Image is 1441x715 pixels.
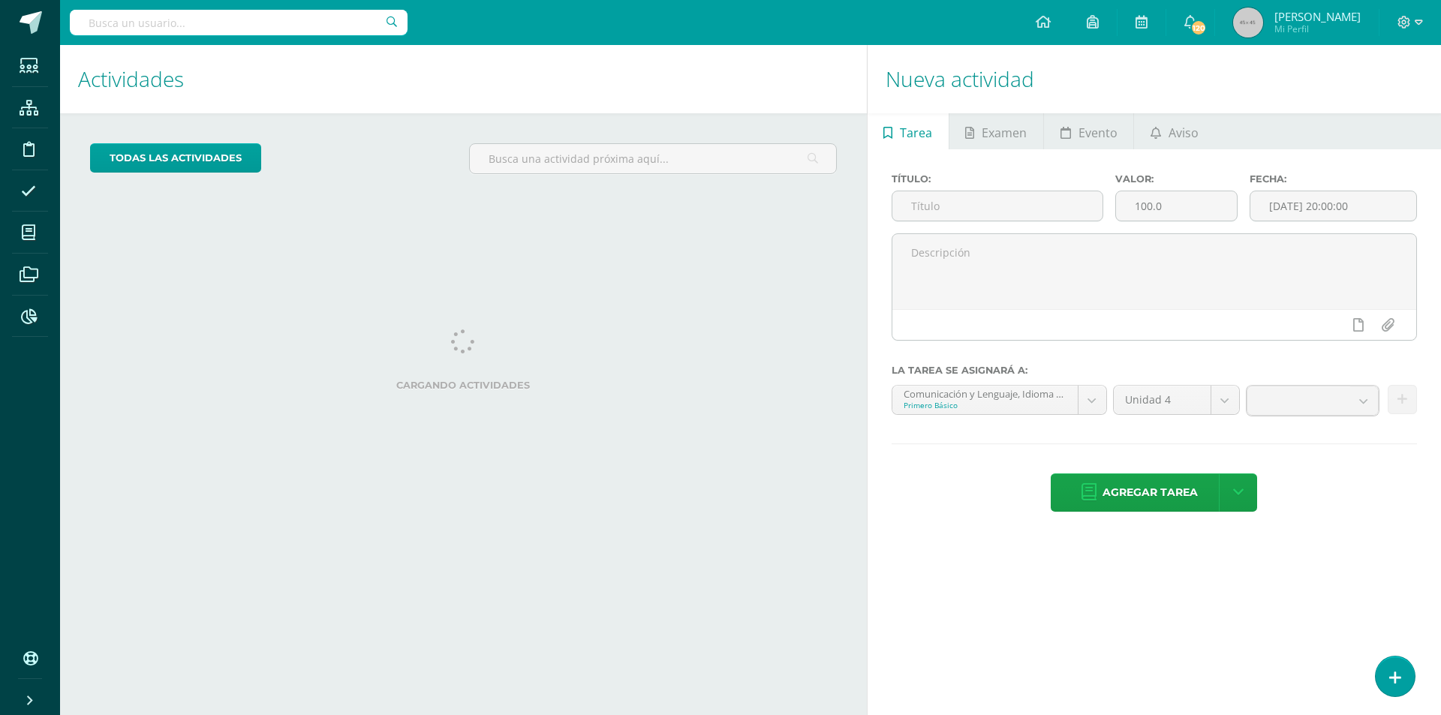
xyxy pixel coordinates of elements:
[1134,113,1214,149] a: Aviso
[868,113,949,149] a: Tarea
[1044,113,1133,149] a: Evento
[1274,23,1361,35] span: Mi Perfil
[892,386,1106,414] a: Comunicación y Lenguaje, Idioma Español 'A'Primero Básico
[1115,173,1238,185] label: Valor:
[1250,191,1416,221] input: Fecha de entrega
[90,143,261,173] a: todas las Actividades
[470,144,835,173] input: Busca una actividad próxima aquí...
[1114,386,1239,414] a: Unidad 4
[949,113,1043,149] a: Examen
[1274,9,1361,24] span: [PERSON_NAME]
[904,386,1066,400] div: Comunicación y Lenguaje, Idioma Español 'A'
[70,10,408,35] input: Busca un usuario...
[1116,191,1237,221] input: Puntos máximos
[886,45,1423,113] h1: Nueva actividad
[78,45,849,113] h1: Actividades
[1078,115,1118,151] span: Evento
[90,380,837,391] label: Cargando actividades
[892,191,1103,221] input: Título
[1190,20,1207,36] span: 120
[1233,8,1263,38] img: 45x45
[892,173,1103,185] label: Título:
[892,365,1417,376] label: La tarea se asignará a:
[1125,386,1199,414] span: Unidad 4
[1169,115,1199,151] span: Aviso
[1250,173,1417,185] label: Fecha:
[900,115,932,151] span: Tarea
[904,400,1066,410] div: Primero Básico
[982,115,1027,151] span: Examen
[1103,474,1198,511] span: Agregar tarea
